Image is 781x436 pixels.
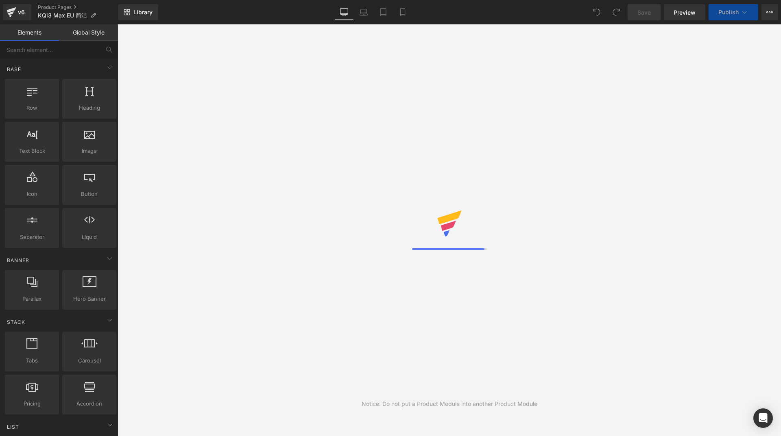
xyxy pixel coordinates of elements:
button: More [761,4,778,20]
span: Text Block [7,147,57,155]
div: v6 [16,7,26,17]
button: Redo [608,4,624,20]
span: Liquid [65,233,114,241]
span: List [6,423,20,431]
a: Product Pages [38,4,118,11]
span: Icon [7,190,57,198]
span: Heading [65,104,114,112]
span: KQi3 Max EU 简洁 [38,12,87,19]
span: Image [65,147,114,155]
a: Laptop [354,4,373,20]
span: Publish [718,9,739,15]
span: Tabs [7,356,57,365]
div: Open Intercom Messenger [753,408,773,428]
span: Carousel [65,356,114,365]
a: Global Style [59,24,118,41]
span: Save [637,8,651,17]
a: Desktop [334,4,354,20]
span: Pricing [7,399,57,408]
a: Preview [664,4,705,20]
button: Publish [709,4,758,20]
a: v6 [3,4,31,20]
div: Notice: Do not put a Product Module into another Product Module [362,399,537,408]
a: Mobile [393,4,412,20]
span: Hero Banner [65,295,114,303]
span: Accordion [65,399,114,408]
span: Separator [7,233,57,241]
span: Preview [674,8,696,17]
a: Tablet [373,4,393,20]
span: Row [7,104,57,112]
span: Parallax [7,295,57,303]
button: Undo [589,4,605,20]
span: Library [133,9,153,16]
span: Stack [6,318,26,326]
span: Button [65,190,114,198]
a: New Library [118,4,158,20]
span: Base [6,65,22,73]
span: Banner [6,256,30,264]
